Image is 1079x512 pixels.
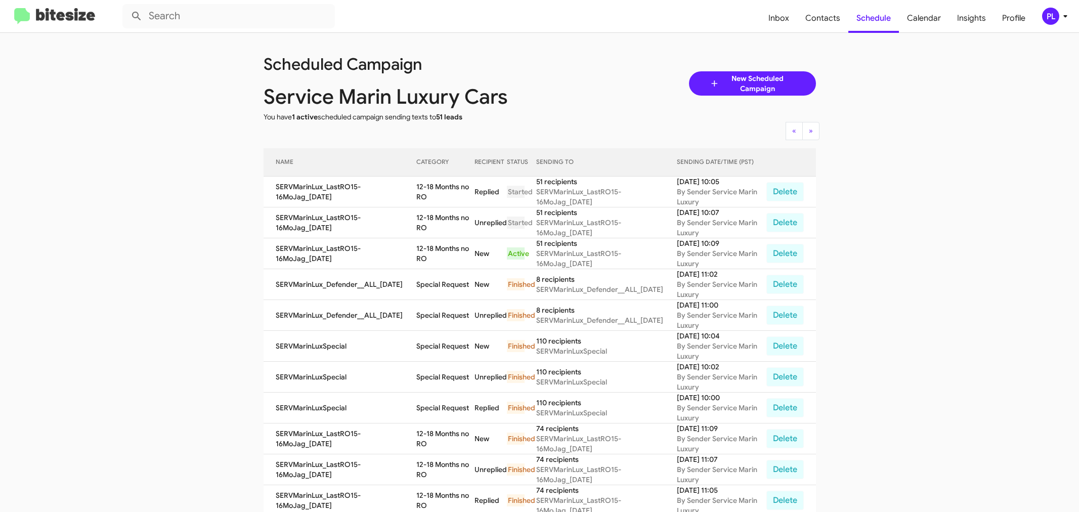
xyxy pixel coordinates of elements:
[256,59,547,69] div: Scheduled Campaign
[264,177,417,207] td: SERVMarinLux_LastRO15-16MoJag_[DATE]
[689,71,816,96] a: New Scheduled Campaign
[264,393,417,423] td: SERVMarinLuxSpecial
[536,238,677,248] div: 51 recipients
[264,269,417,300] td: SERVMarinLux_Defender__ALL_[DATE]
[536,274,677,284] div: 8 recipients
[536,218,677,238] div: SERVMarinLux_LastRO15-16MoJag_[DATE]
[507,494,525,506] div: Finished
[536,305,677,315] div: 8 recipients
[264,300,417,331] td: SERVMarinLux_Defender__ALL_[DATE]
[264,238,417,269] td: SERVMarinLux_LastRO15-16MoJag_[DATE]
[677,331,766,341] div: [DATE] 10:04
[264,362,417,393] td: SERVMarinLuxSpecial
[797,4,848,33] a: Contacts
[507,247,525,260] div: Active
[264,423,417,454] td: SERVMarinLux_LastRO15-16MoJag_[DATE]
[677,362,766,372] div: [DATE] 10:02
[792,126,796,135] span: «
[474,269,507,300] td: New
[416,362,474,393] td: Special Request
[899,4,949,33] a: Calendar
[507,402,525,414] div: Finished
[766,367,804,387] button: Delete
[677,372,766,392] div: By Sender Service Marin Luxury
[536,284,677,294] div: SERVMarinLux_Defender__ALL_[DATE]
[436,112,462,121] span: 51 leads
[677,454,766,464] div: [DATE] 11:07
[536,148,677,177] th: SENDING TO
[507,371,525,383] div: Finished
[677,238,766,248] div: [DATE] 10:09
[507,186,525,198] div: Started
[848,4,899,33] span: Schedule
[677,423,766,434] div: [DATE] 11:09
[416,300,474,331] td: Special Request
[474,362,507,393] td: Unreplied
[536,408,677,418] div: SERVMarinLuxSpecial
[677,403,766,423] div: By Sender Service Marin Luxury
[994,4,1033,33] a: Profile
[474,177,507,207] td: Replied
[766,182,804,201] button: Delete
[474,331,507,362] td: New
[677,393,766,403] div: [DATE] 10:00
[536,423,677,434] div: 74 recipients
[416,393,474,423] td: Special Request
[786,122,819,140] nav: Page navigation example
[536,377,677,387] div: SERVMarinLuxSpecial
[760,4,797,33] a: Inbox
[416,148,474,177] th: CATEGORY
[949,4,994,33] a: Insights
[677,269,766,279] div: [DATE] 11:02
[474,454,507,485] td: Unreplied
[677,148,766,177] th: SENDING DATE/TIME (PST)
[536,248,677,269] div: SERVMarinLux_LastRO15-16MoJag_[DATE]
[474,207,507,238] td: Unreplied
[474,238,507,269] td: New
[677,218,766,238] div: By Sender Service Marin Luxury
[474,300,507,331] td: Unreplied
[536,454,677,464] div: 74 recipients
[474,423,507,454] td: New
[766,398,804,417] button: Delete
[677,434,766,454] div: By Sender Service Marin Luxury
[677,187,766,207] div: By Sender Service Marin Luxury
[536,336,677,346] div: 110 recipients
[292,112,318,121] span: 1 active
[507,278,525,290] div: Finished
[264,454,417,485] td: SERVMarinLux_LastRO15-16MoJag_[DATE]
[766,213,804,232] button: Delete
[122,4,335,28] input: Search
[474,148,507,177] th: RECIPIENT
[536,315,677,325] div: SERVMarinLux_Defender__ALL_[DATE]
[766,244,804,263] button: Delete
[536,398,677,408] div: 110 recipients
[766,491,804,510] button: Delete
[507,217,525,229] div: Started
[677,279,766,300] div: By Sender Service Marin Luxury
[536,177,677,187] div: 51 recipients
[809,126,813,135] span: »
[536,207,677,218] div: 51 recipients
[264,148,417,177] th: NAME
[536,187,677,207] div: SERVMarinLux_LastRO15-16MoJag_[DATE]
[507,340,525,352] div: Finished
[677,300,766,310] div: [DATE] 11:00
[677,177,766,187] div: [DATE] 10:05
[766,275,804,294] button: Delete
[256,112,547,122] div: You have scheduled campaign sending texts to
[677,207,766,218] div: [DATE] 10:07
[1042,8,1059,25] div: PL
[536,485,677,495] div: 74 recipients
[677,464,766,485] div: By Sender Service Marin Luxury
[536,346,677,356] div: SERVMarinLuxSpecial
[677,248,766,269] div: By Sender Service Marin Luxury
[416,423,474,454] td: 12-18 Months no RO
[416,238,474,269] td: 12-18 Months no RO
[766,429,804,448] button: Delete
[720,73,796,94] span: New Scheduled Campaign
[536,434,677,454] div: SERVMarinLux_LastRO15-16MoJag_[DATE]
